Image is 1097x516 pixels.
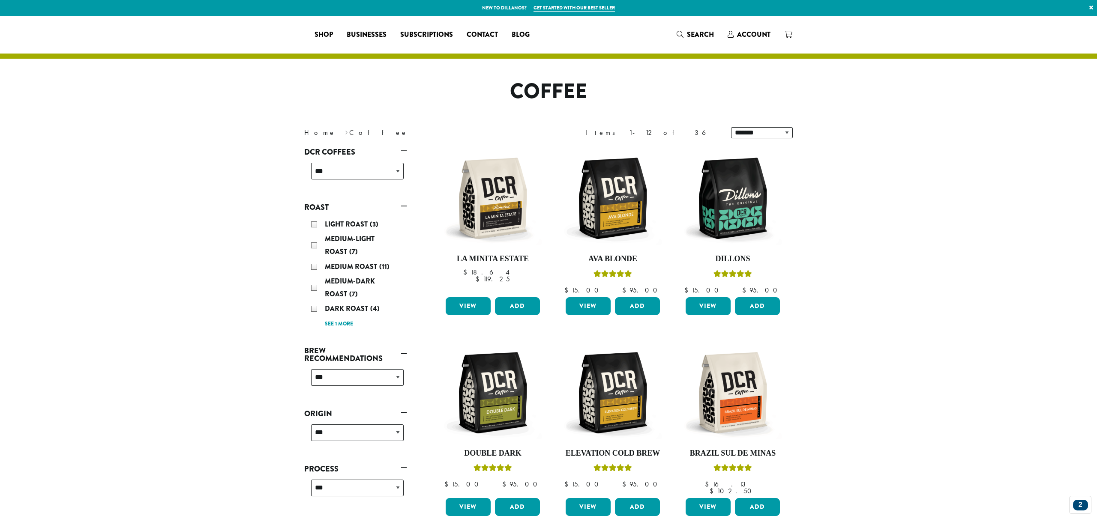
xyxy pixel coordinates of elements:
[444,149,542,248] img: DCR-12oz-La-Minita-Estate-Stock-scaled.png
[710,486,755,495] bdi: 102.50
[683,343,782,442] img: DCR-12oz-Brazil-Sul-De-Minas-Stock-scaled.png
[593,463,632,476] div: Rated 5.00 out of 5
[566,498,611,516] a: View
[593,269,632,282] div: Rated 5.00 out of 5
[742,286,781,295] bdi: 95.00
[325,276,375,299] span: Medium-Dark Roast
[308,28,340,42] a: Shop
[349,289,358,299] span: (7)
[563,149,662,294] a: Ava BlondeRated 5.00 out of 5
[731,286,734,295] span: –
[615,498,660,516] button: Add
[502,480,510,489] span: $
[687,30,714,39] span: Search
[467,30,498,40] span: Contact
[534,4,615,12] a: Get started with our best seller
[304,215,407,333] div: Roast
[564,286,572,295] span: $
[683,254,782,264] h4: Dillons
[713,463,752,476] div: Rated 5.00 out of 5
[304,462,407,476] a: Process
[563,149,662,248] img: DCR-12oz-Ava-Blonde-Stock-scaled.png
[444,480,452,489] span: $
[735,498,780,516] button: Add
[446,297,491,315] a: View
[325,320,353,328] a: See 1 more
[298,79,799,104] h1: Coffee
[400,30,453,40] span: Subscriptions
[304,366,407,396] div: Brew Recommendations
[444,149,542,294] a: La Minita Estate
[463,268,471,277] span: $
[495,297,540,315] button: Add
[683,149,782,248] img: DCR-12oz-Dillons-Stock-scaled.png
[564,480,602,489] bdi: 15.00
[566,297,611,315] a: View
[563,343,662,495] a: Elevation Cold BrewRated 5.00 out of 5
[705,480,749,489] bdi: 16.13
[713,269,752,282] div: Rated 5.00 out of 5
[304,421,407,451] div: Origin
[304,476,407,507] div: Process
[304,200,407,215] a: Roast
[325,262,379,271] span: Medium Roast
[564,286,602,295] bdi: 15.00
[705,480,712,489] span: $
[622,286,629,295] span: $
[463,268,511,277] bdi: 18.64
[757,480,761,489] span: –
[325,304,370,313] span: Dark Roast
[444,343,542,495] a: Double DarkRated 4.50 out of 5
[476,274,483,283] span: $
[304,343,407,366] a: Brew Recommendations
[564,480,572,489] span: $
[563,449,662,458] h4: Elevation Cold Brew
[670,27,721,42] a: Search
[686,498,731,516] a: View
[304,159,407,190] div: DCR Coffees
[742,286,749,295] span: $
[495,498,540,516] button: Add
[686,297,731,315] a: View
[611,480,614,489] span: –
[684,286,692,295] span: $
[315,30,333,40] span: Shop
[370,304,380,313] span: (4)
[622,286,661,295] bdi: 95.00
[622,480,629,489] span: $
[491,480,494,489] span: –
[476,274,510,283] bdi: 119.25
[735,297,780,315] button: Add
[585,128,718,138] div: Items 1-12 of 36
[474,463,512,476] div: Rated 4.50 out of 5
[446,498,491,516] a: View
[304,128,336,137] a: Home
[444,449,542,458] h4: Double Dark
[502,480,541,489] bdi: 95.00
[563,343,662,442] img: DCR-12oz-Elevation-Cold-Brew-Stock-scaled.png
[444,343,542,442] img: DCR-12oz-Double-Dark-Stock-scaled.png
[325,234,375,257] span: Medium-Light Roast
[347,30,387,40] span: Businesses
[683,343,782,495] a: Brazil Sul De MinasRated 5.00 out of 5
[444,254,542,264] h4: La Minita Estate
[325,219,370,229] span: Light Roast
[379,262,390,271] span: (11)
[615,297,660,315] button: Add
[304,128,536,138] nav: Breadcrumb
[683,449,782,458] h4: Brazil Sul De Minas
[563,254,662,264] h4: Ava Blonde
[512,30,530,40] span: Blog
[737,30,770,39] span: Account
[304,406,407,421] a: Origin
[370,219,378,229] span: (3)
[684,286,722,295] bdi: 15.00
[683,149,782,294] a: DillonsRated 5.00 out of 5
[710,486,717,495] span: $
[349,247,358,257] span: (7)
[519,268,522,277] span: –
[622,480,661,489] bdi: 95.00
[444,480,483,489] bdi: 15.00
[345,125,348,138] span: ›
[611,286,614,295] span: –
